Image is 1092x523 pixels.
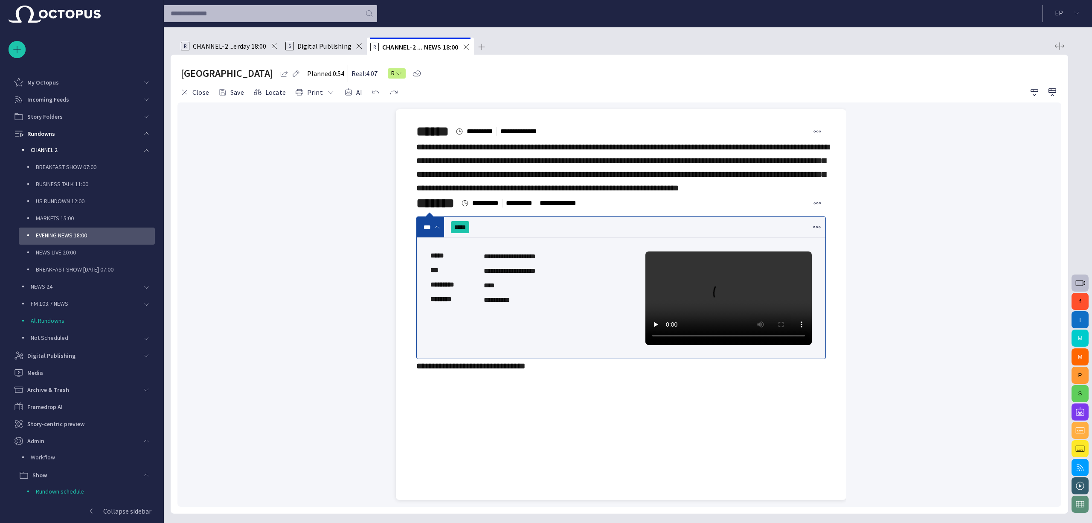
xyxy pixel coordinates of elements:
div: All Rundowns [14,313,155,330]
p: R [370,43,379,51]
button: Print [292,85,338,100]
div: BREAKFAST SHOW 07:00 [19,159,155,176]
button: P [1072,367,1089,384]
p: NEWS 24 [31,282,138,291]
div: Media [9,364,155,381]
p: EVENING NEWS 18:00 [36,231,155,240]
button: f [1072,293,1089,310]
p: MARKETS 15:00 [36,214,155,222]
div: RCHANNEL-2 ...erday 18:00 [177,38,282,55]
p: My Octopus [27,78,59,87]
div: EVENING NEWS 18:00 [19,228,155,245]
p: Rundowns [27,129,55,138]
p: Real: 4:07 [351,68,378,79]
p: NEWS LIVE 20:00 [36,248,155,257]
button: Save [215,85,247,100]
h2: COSTA RICA [181,67,273,80]
p: BREAKFAST SHOW [DATE] 07:00 [36,265,155,274]
button: Close [177,85,212,100]
button: R [388,66,406,81]
p: Workflow [31,453,155,462]
p: Archive & Trash [27,386,69,394]
div: US RUNDOWN 12:00 [19,193,155,210]
p: Admin [27,437,44,445]
div: NEWS LIVE 20:00 [19,245,155,262]
button: Collapse sidebar [9,503,155,520]
p: Story Folders [27,112,63,121]
div: Story-centric preview [9,415,155,432]
p: FM 103.7 NEWS [31,299,138,308]
p: All Rundowns [31,316,155,325]
button: Locate [250,85,289,100]
p: Not Scheduled [31,333,138,342]
div: Rundown schedule [19,484,155,501]
p: Incoming Feeds [27,95,69,104]
ul: main menu [9,74,155,503]
span: CHANNEL-2 ... NEWS 18:00 [382,43,459,51]
p: Rundown schedule [36,487,155,496]
p: Planned: 0:54 [307,68,344,79]
p: Digital Publishing [27,351,76,360]
p: Collapse sidebar [103,506,151,516]
div: Workflow [14,450,155,467]
div: MARKETS 15:00 [19,210,155,228]
p: Story-centric preview [27,420,84,428]
button: I [1072,311,1089,328]
img: Octopus News Room [9,6,101,23]
p: S [285,42,294,50]
p: Framedrop AI [27,403,63,411]
button: M [1072,330,1089,347]
p: Media [27,368,43,377]
span: CHANNEL-2 ...erday 18:00 [193,42,267,50]
p: BUSINESS TALK 11:00 [36,180,155,188]
p: R [181,42,189,50]
div: Framedrop AI [9,398,155,415]
p: Show [32,471,47,479]
span: R [391,69,395,78]
div: SDigital Publishing [282,38,367,55]
button: S [1072,385,1089,402]
div: RCHANNEL-2 ... NEWS 18:00 [367,38,474,55]
span: Digital Publishing [297,42,351,50]
p: US RUNDOWN 12:00 [36,197,155,205]
div: BUSINESS TALK 11:00 [19,176,155,193]
p: BREAKFAST SHOW 07:00 [36,163,155,171]
p: E P [1055,8,1063,18]
button: EP [1048,5,1087,20]
button: AI [341,85,365,100]
p: CHANNEL 2 [31,146,138,154]
button: M [1072,348,1089,365]
div: BREAKFAST SHOW [DATE] 07:00 [19,262,155,279]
